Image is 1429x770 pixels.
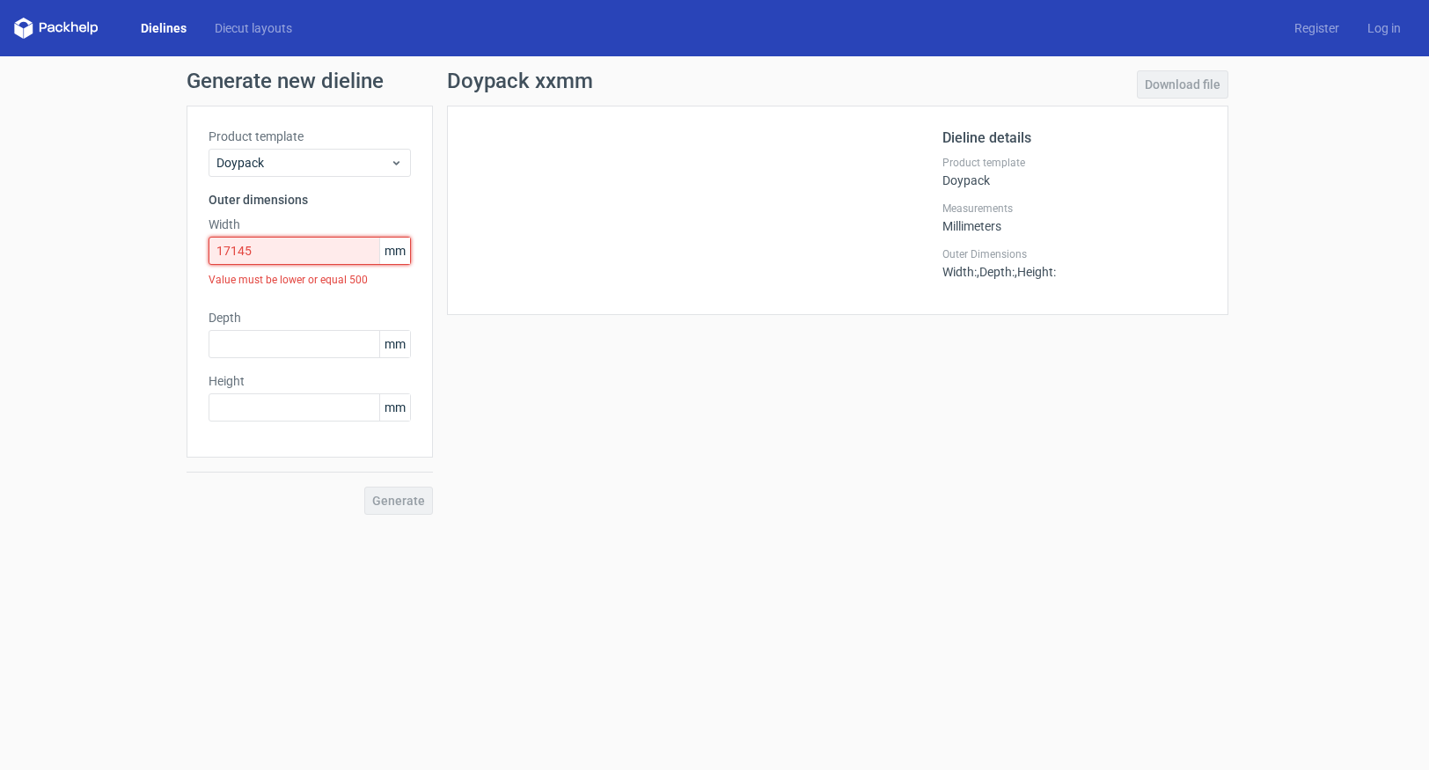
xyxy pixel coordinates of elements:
[379,331,410,357] span: mm
[447,70,593,92] h1: Doypack xxmm
[209,191,411,209] h3: Outer dimensions
[187,70,1242,92] h1: Generate new dieline
[209,216,411,233] label: Width
[1280,19,1353,37] a: Register
[1015,265,1056,279] span: , Height :
[977,265,1015,279] span: , Depth :
[379,238,410,264] span: mm
[942,156,1206,170] label: Product template
[209,309,411,326] label: Depth
[209,265,411,295] div: Value must be lower or equal 500
[209,128,411,145] label: Product template
[942,128,1206,149] h2: Dieline details
[942,156,1206,187] div: Doypack
[127,19,201,37] a: Dielines
[942,265,977,279] span: Width :
[942,202,1206,233] div: Millimeters
[209,372,411,390] label: Height
[201,19,306,37] a: Diecut layouts
[1353,19,1415,37] a: Log in
[942,247,1206,261] label: Outer Dimensions
[942,202,1206,216] label: Measurements
[379,394,410,421] span: mm
[216,154,390,172] span: Doypack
